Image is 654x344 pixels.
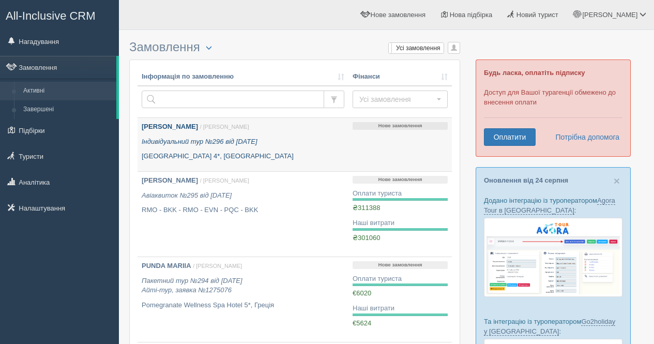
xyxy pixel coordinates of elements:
a: Agora Tour в [GEOGRAPHIC_DATA] [484,197,615,215]
div: Наші витрати [353,304,448,313]
h3: Замовлення [129,40,460,54]
span: / [PERSON_NAME] [200,124,249,130]
i: Авіаквиток №295 від [DATE] [142,191,232,199]
b: PUNDA MARIIA [142,262,191,270]
input: Пошук за номером замовлення, ПІБ або паспортом туриста [142,91,324,108]
img: agora-tour-%D0%B7%D0%B0%D1%8F%D0%B2%D0%BA%D0%B8-%D1%81%D1%80%D0%BC-%D0%B4%D0%BB%D1%8F-%D1%82%D1%8... [484,218,622,297]
b: [PERSON_NAME] [142,123,198,130]
button: Усі замовлення [353,91,448,108]
p: Та інтеграцію із туроператором : [484,317,622,336]
p: Нове замовлення [353,122,448,130]
span: €6020 [353,289,371,297]
a: Потрібна допомога [549,128,620,146]
span: Новий турист [516,11,558,19]
div: Доступ для Вашої турагенції обмежено до внесення оплати [476,59,631,157]
span: × [614,175,620,187]
b: [PERSON_NAME] [142,176,198,184]
div: Оплати туриста [353,189,448,199]
div: Наші витрати [353,218,448,228]
a: Оновлення від 24 серпня [484,176,568,184]
a: All-Inclusive CRM [1,1,118,29]
div: Оплати туриста [353,274,448,284]
p: Додано інтеграцію із туроператором : [484,196,622,215]
span: / [PERSON_NAME] [200,177,249,184]
b: Будь ласка, оплатіть підписку [484,69,585,77]
span: / [PERSON_NAME] [193,263,242,269]
p: Нове замовлення [353,176,448,184]
span: Усі замовлення [359,94,434,104]
a: [PERSON_NAME] / [PERSON_NAME] Індивідуальний тур №296 від [DATE] [GEOGRAPHIC_DATA] 4*, [GEOGRAPHI... [138,118,348,171]
a: Оплатити [484,128,536,146]
button: Close [614,175,620,186]
span: [PERSON_NAME] [582,11,637,19]
span: ₴311388 [353,204,380,212]
label: Усі замовлення [389,43,444,53]
p: [GEOGRAPHIC_DATA] 4*, [GEOGRAPHIC_DATA] [142,152,344,161]
a: Активні [19,82,116,100]
i: Індивідуальний тур №296 від [DATE] [142,138,257,145]
a: PUNDA MARIIA / [PERSON_NAME] Пакетний тур №294 від [DATE]Айті-тур, заявка №1275076 Pomegranate We... [138,257,348,342]
p: Нове замовлення [353,261,448,269]
a: Фінанси [353,72,448,82]
span: All-Inclusive CRM [6,9,96,22]
a: Завершені [19,100,116,119]
span: Нова підбірка [450,11,493,19]
p: Pomegranate Wellness Spa Hotel 5*, Греція [142,301,344,310]
span: €5624 [353,319,371,327]
a: Інформація по замовленню [142,72,344,82]
span: Нове замовлення [371,11,425,19]
p: RMO - BKK - RMO - EVN - PQC - BKK [142,205,344,215]
i: Пакетний тур №294 від [DATE] Айті-тур, заявка №1275076 [142,277,242,294]
span: ₴301060 [353,234,380,242]
a: [PERSON_NAME] / [PERSON_NAME] Авіаквиток №295 від [DATE] RMO - BKK - RMO - EVN - PQC - BKK [138,172,348,257]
